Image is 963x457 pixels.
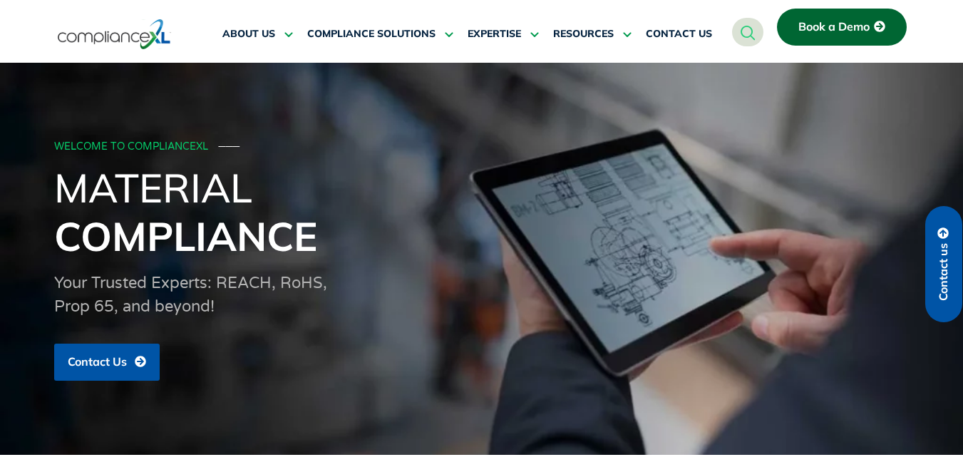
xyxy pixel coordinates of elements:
a: Contact Us [54,344,160,381]
span: Compliance [54,211,317,261]
div: WELCOME TO COMPLIANCEXL [54,141,905,153]
h1: Material [54,163,910,260]
a: RESOURCES [553,17,632,51]
span: ─── [219,140,240,153]
span: Contact Us [68,356,127,369]
a: COMPLIANCE SOLUTIONS [307,17,453,51]
a: CONTACT US [646,17,712,51]
span: CONTACT US [646,28,712,41]
a: Book a Demo [777,9,907,46]
span: Book a Demo [798,21,870,34]
span: ABOUT US [222,28,275,41]
a: Contact us [925,206,962,322]
span: COMPLIANCE SOLUTIONS [307,28,436,41]
a: navsearch-button [732,18,763,46]
a: EXPERTISE [468,17,539,51]
span: EXPERTISE [468,28,521,41]
img: logo-one.svg [58,18,171,51]
a: ABOUT US [222,17,293,51]
span: RESOURCES [553,28,614,41]
span: Your Trusted Experts: REACH, RoHS, Prop 65, and beyond! [54,274,327,316]
span: Contact us [937,243,950,301]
